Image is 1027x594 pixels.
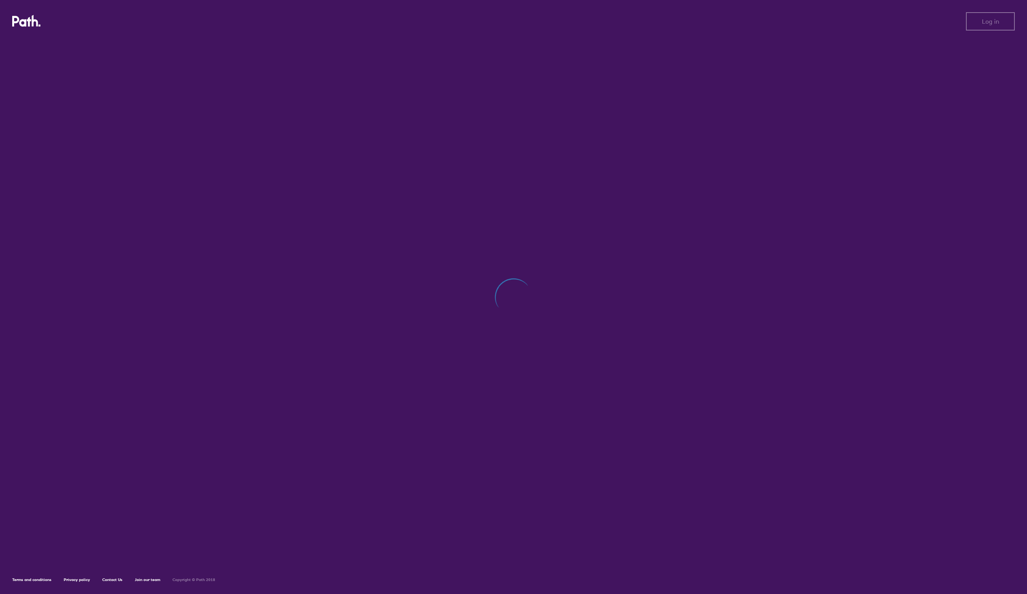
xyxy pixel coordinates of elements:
button: Log in [966,12,1015,31]
a: Join our team [135,577,160,582]
a: Contact Us [102,577,123,582]
span: Log in [982,18,999,25]
a: Terms and conditions [12,577,52,582]
a: Privacy policy [64,577,90,582]
h6: Copyright © Path 2018 [173,578,215,582]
